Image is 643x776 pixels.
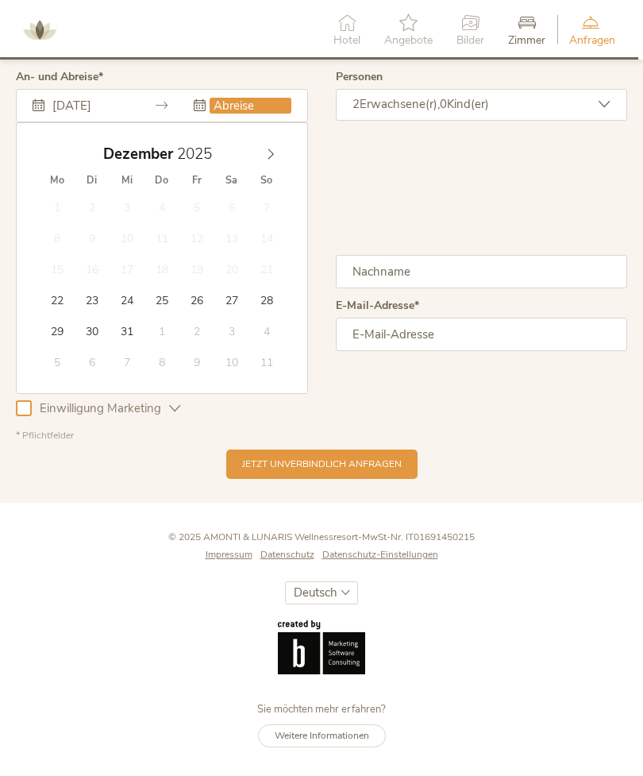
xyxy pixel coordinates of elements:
[41,315,72,346] span: Dezember 29, 2025
[103,147,173,162] span: Dezember
[249,176,284,186] span: So
[146,315,177,346] span: Januar 1, 2026
[111,346,142,377] span: Januar 7, 2026
[144,176,179,186] span: Do
[275,729,369,742] span: Weitere Informationen
[76,315,107,346] span: Dezember 30, 2025
[569,35,615,46] span: Anfragen
[362,531,475,543] span: MwSt-Nr. IT01691450215
[352,96,360,112] span: 2
[456,35,484,46] span: Bilder
[260,548,314,561] span: Datenschutz
[181,253,212,284] span: Dezember 19, 2025
[322,548,438,562] a: Datenschutz-Einstellungen
[76,284,107,315] span: Dezember 23, 2025
[242,457,402,471] span: Jetzt unverbindlich anfragen
[111,222,142,253] span: Dezember 10, 2025
[251,222,282,253] span: Dezember 14, 2025
[216,222,247,253] span: Dezember 13, 2025
[41,253,72,284] span: Dezember 15, 2025
[251,346,282,377] span: Januar 11, 2026
[111,315,142,346] span: Dezember 31, 2025
[216,191,247,222] span: Dezember 6, 2025
[216,315,247,346] span: Januar 3, 2026
[146,222,177,253] span: Dezember 11, 2025
[16,24,64,35] a: AMONTI & LUNARIS Wellnessresort
[251,315,282,346] span: Januar 4, 2026
[146,346,177,377] span: Januar 8, 2026
[440,96,447,112] span: 0
[216,346,247,377] span: Januar 10, 2026
[210,98,291,114] input: Abreise
[76,253,107,284] span: Dezember 16, 2025
[76,191,107,222] span: Dezember 2, 2025
[258,724,386,747] a: Weitere Informationen
[333,35,360,46] span: Hotel
[32,400,169,417] span: Einwilligung Marketing
[146,284,177,315] span: Dezember 25, 2025
[146,253,177,284] span: Dezember 18, 2025
[16,71,103,83] label: An- und Abreise
[76,222,107,253] span: Dezember 9, 2025
[41,346,72,377] span: Januar 5, 2026
[110,176,144,186] span: Mi
[251,191,282,222] span: Dezember 7, 2025
[181,191,212,222] span: Dezember 5, 2025
[206,548,260,562] a: Impressum
[181,222,212,253] span: Dezember 12, 2025
[216,284,247,315] span: Dezember 27, 2025
[384,35,433,46] span: Angebote
[16,6,64,54] img: AMONTI & LUNARIS Wellnessresort
[181,284,212,315] span: Dezember 26, 2025
[40,176,75,186] span: Mo
[75,176,110,186] span: Di
[179,176,214,186] span: Fr
[214,176,249,186] span: Sa
[260,548,322,562] a: Datenschutz
[336,71,383,83] label: Personen
[508,35,545,46] span: Zimmer
[181,315,212,346] span: Januar 2, 2026
[206,548,252,561] span: Impressum
[336,300,419,311] label: E-Mail-Adresse
[181,346,212,377] span: Januar 9, 2026
[447,96,489,112] span: Kind(er)
[216,253,247,284] span: Dezember 20, 2025
[251,253,282,284] span: Dezember 21, 2025
[358,531,362,543] span: -
[257,702,386,716] span: Sie möchten mehr erfahren?
[41,191,72,222] span: Dezember 1, 2025
[41,222,72,253] span: Dezember 8, 2025
[360,96,440,112] span: Erwachsene(r),
[146,191,177,222] span: Dezember 4, 2025
[251,284,282,315] span: Dezember 28, 2025
[48,98,130,114] input: Anreise
[111,191,142,222] span: Dezember 3, 2025
[278,620,365,674] img: Brandnamic GmbH | Leading Hospitality Solutions
[76,346,107,377] span: Januar 6, 2026
[336,318,628,351] input: E-Mail-Adresse
[16,429,627,442] div: * Pflichtfelder
[41,284,72,315] span: Dezember 22, 2025
[173,144,225,164] input: Year
[168,531,358,543] span: © 2025 AMONTI & LUNARIS Wellnessresort
[336,255,628,288] input: Nachname
[111,253,142,284] span: Dezember 17, 2025
[111,284,142,315] span: Dezember 24, 2025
